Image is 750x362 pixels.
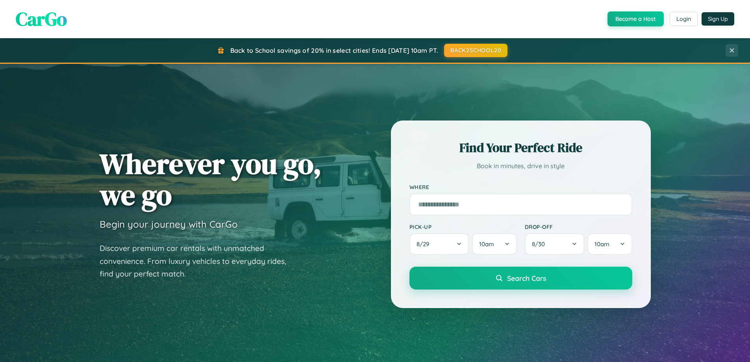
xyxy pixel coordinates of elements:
span: 8 / 30 [532,240,549,248]
span: Search Cars [507,274,546,282]
h1: Wherever you go, we go [100,148,322,210]
label: Where [409,184,632,190]
button: Login [670,12,698,26]
h2: Find Your Perfect Ride [409,139,632,156]
label: Drop-off [525,223,632,230]
p: Book in minutes, drive in style [409,160,632,172]
p: Discover premium car rentals with unmatched convenience. From luxury vehicles to everyday rides, ... [100,242,296,280]
button: Become a Host [607,11,664,26]
button: 10am [587,233,632,255]
button: Search Cars [409,267,632,290]
label: Pick-up [409,223,517,230]
h3: Begin your journey with CarGo [100,218,238,230]
span: 10am [479,240,494,248]
button: 8/30 [525,233,585,255]
button: 8/29 [409,233,469,255]
span: Back to School savings of 20% in select cities! Ends [DATE] 10am PT. [230,46,438,54]
span: 10am [594,240,609,248]
button: 10am [472,233,517,255]
span: 8 / 29 [417,240,433,248]
button: Sign Up [702,12,734,26]
span: CarGo [16,6,67,32]
button: BACK2SCHOOL20 [444,44,507,57]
